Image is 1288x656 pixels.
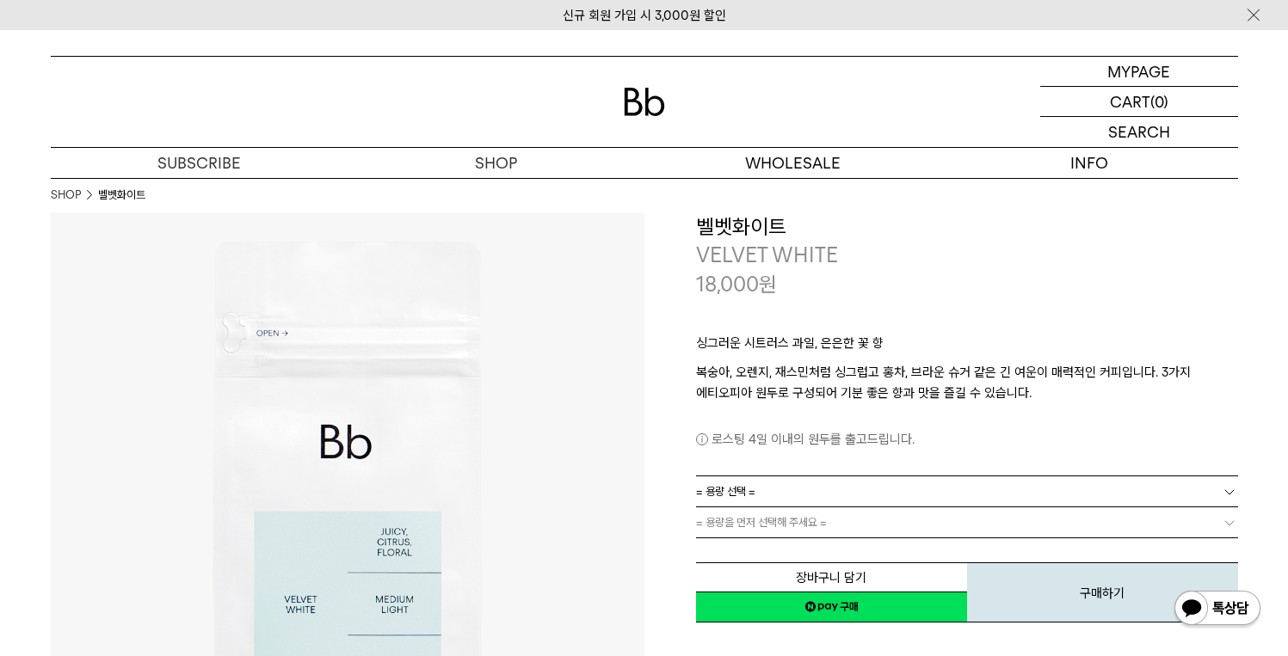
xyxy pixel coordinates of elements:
a: SHOP [51,187,81,204]
a: 신규 회원 가입 시 3,000원 할인 [563,8,726,23]
a: 새창 [696,592,967,622]
button: 구매하기 [967,562,1238,622]
p: CART [1110,87,1150,116]
p: INFO [941,148,1238,178]
a: MYPAGE [1040,57,1238,87]
p: 18,000 [696,270,777,299]
span: = 용량을 먼저 선택해 주세요 = [696,507,827,537]
p: 싱그러운 시트러스 과일, 은은한 꽃 향 [696,333,1238,362]
img: 카카오톡 채널 1:1 채팅 버튼 [1173,589,1262,630]
p: SEARCH [1108,117,1170,147]
a: CART (0) [1040,87,1238,117]
p: MYPAGE [1107,57,1170,86]
h3: 벨벳화이트 [696,212,1238,242]
p: 로스팅 4일 이내의 원두를 출고드립니다. [696,429,1238,450]
a: SHOP [348,148,644,178]
button: 장바구니 담기 [696,562,967,592]
span: = 용량 선택 = [696,476,755,506]
span: 원 [759,272,777,297]
a: SUBSCRIBE [51,148,348,178]
p: (0) [1150,87,1168,116]
img: 로고 [624,88,665,116]
p: 복숭아, 오렌지, 재스민처럼 싱그럽고 홍차, 브라운 슈거 같은 긴 여운이 매력적인 커피입니다. 3가지 에티오피아 원두로 구성되어 기분 좋은 향과 맛을 즐길 수 있습니다. [696,362,1238,403]
p: WHOLESALE [644,148,941,178]
li: 벨벳화이트 [98,187,145,204]
p: VELVET WHITE [696,241,1238,270]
